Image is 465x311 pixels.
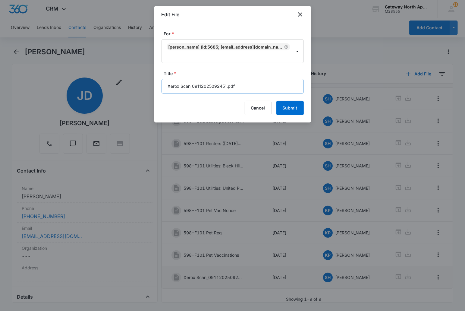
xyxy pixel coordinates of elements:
div: [PERSON_NAME] (ID:5685; [EMAIL_ADDRESS][DOMAIN_NAME]; 7206595166) [168,44,283,49]
label: Title [164,70,306,77]
label: For [164,30,306,37]
div: Remove Jade Diaz (ID:5685; jadec0723@yahoo.com; 7206595166) [283,45,288,49]
button: close [297,11,304,18]
button: Submit [276,101,304,115]
input: Title [162,79,304,94]
button: Cancel [245,101,272,115]
h1: Edit File [162,11,180,18]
